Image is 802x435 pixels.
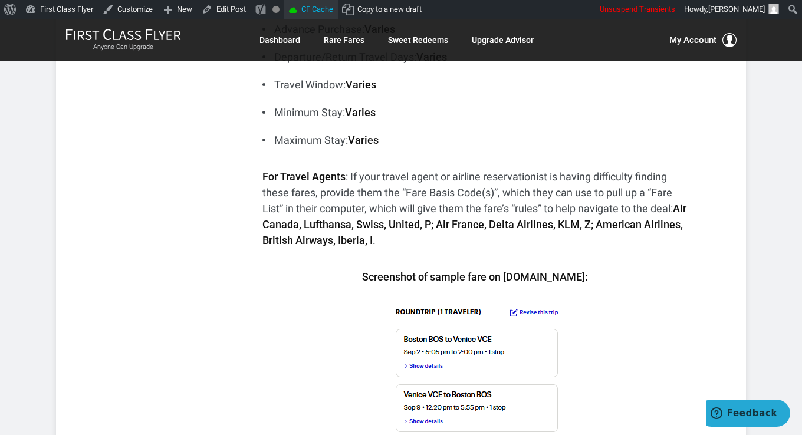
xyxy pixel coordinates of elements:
[348,134,379,146] strong: Varies
[324,29,364,51] a: Rare Fares
[472,29,534,51] a: Upgrade Advisor
[65,28,181,41] img: First Class Flyer
[708,5,765,14] span: [PERSON_NAME]
[346,78,376,91] strong: Varies
[388,29,448,51] a: Sweet Redeems
[262,170,346,183] strong: For Travel Agents
[262,104,687,120] li: Minimum Stay:
[669,33,737,47] button: My Account
[262,77,687,93] li: Travel Window:
[262,202,686,246] strong: Air Canada, Lufthansa, Swiss, United, P; Air France, Delta Airlines, KLM, Z; American Airlines, B...
[362,271,588,283] strong: Screenshot of sample fare on [DOMAIN_NAME]:
[345,106,376,118] strong: Varies
[262,169,687,248] p: : If your travel agent or airline reservationist is having difficulty finding these fares, provid...
[65,28,181,52] a: First Class FlyerAnyone Can Upgrade
[669,33,716,47] span: My Account
[416,51,447,63] strong: Varies
[65,43,181,51] small: Anyone Can Upgrade
[262,132,687,148] li: Maximum Stay:
[259,29,300,51] a: Dashboard
[600,5,675,14] span: Unsuspend Transients
[706,400,790,429] iframe: Opens a widget where you can find more information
